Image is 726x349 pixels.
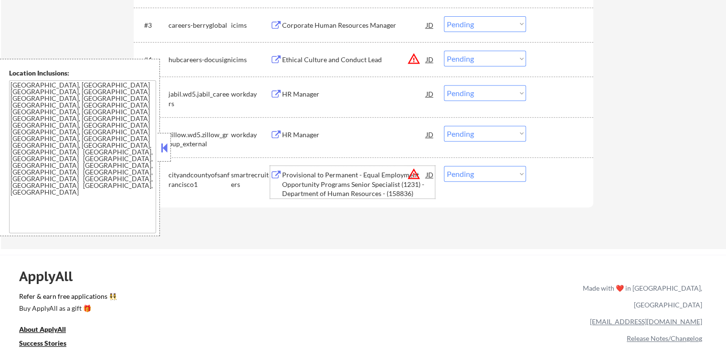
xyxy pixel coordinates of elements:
[19,293,383,303] a: Refer & earn free applications 👯‍♀️
[231,89,270,99] div: workday
[590,317,702,326] a: [EMAIL_ADDRESS][DOMAIN_NAME]
[144,21,161,30] div: #3
[282,89,426,99] div: HR Manager
[231,170,270,189] div: smartrecruiters
[231,55,270,65] div: icims
[19,339,66,347] u: Success Stories
[19,305,115,312] div: Buy ApplyAll as a gift 🎁
[231,21,270,30] div: icims
[168,89,231,108] div: jabil.wd5.jabil_careers
[19,303,115,315] a: Buy ApplyAll as a gift 🎁
[19,268,84,284] div: ApplyAll
[168,21,231,30] div: careers-berryglobal
[231,130,270,140] div: workday
[425,85,435,102] div: JD
[19,324,79,336] a: About ApplyAll
[425,126,435,143] div: JD
[282,170,426,198] div: Provisional to Permanent - Equal Employment Opportunity Programs Senior Specialist (1231) - Depar...
[19,325,66,333] u: About ApplyAll
[168,170,231,189] div: cityandcountyofsanfrancisco1
[425,166,435,183] div: JD
[9,68,156,78] div: Location Inclusions:
[579,280,702,313] div: Made with ❤️ in [GEOGRAPHIC_DATA], [GEOGRAPHIC_DATA]
[168,130,231,149] div: zillow.wd5.zillow_group_external
[168,55,231,65] div: hubcareers-docusign
[144,55,161,65] div: #4
[407,52,421,65] button: warning_amber
[282,55,426,65] div: Ethical Culture and Conduct Lead
[282,21,426,30] div: Corporate Human Resources Manager
[425,16,435,33] div: JD
[282,130,426,140] div: HR Manager
[407,167,421,181] button: warning_amber
[627,334,702,342] a: Release Notes/Changelog
[425,51,435,68] div: JD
